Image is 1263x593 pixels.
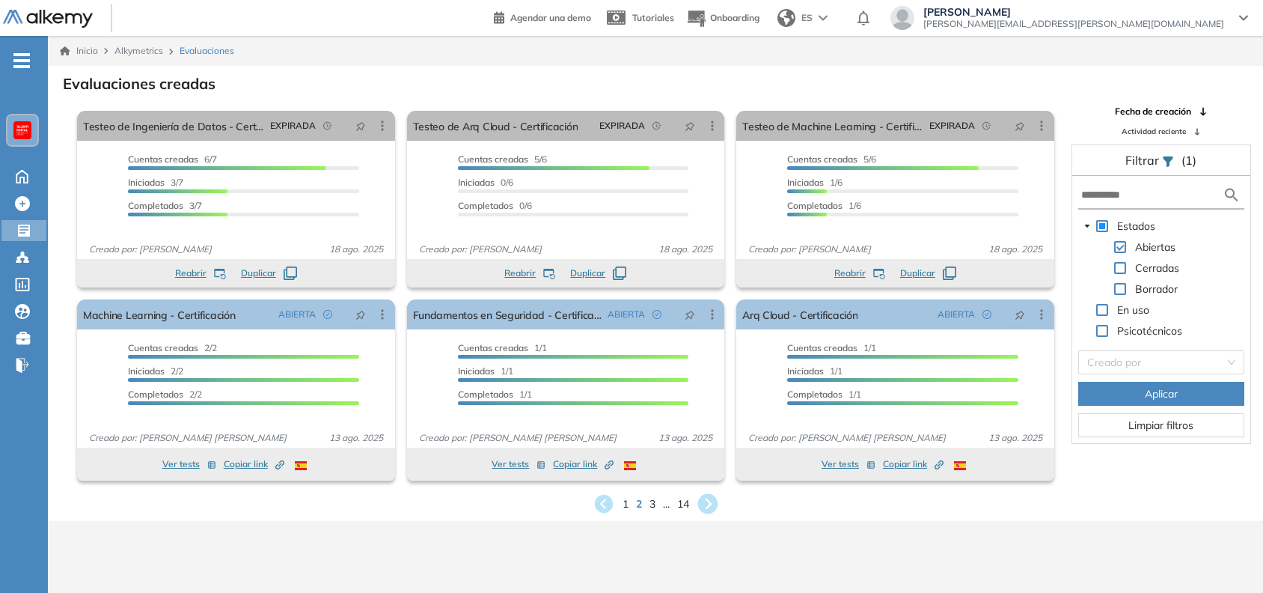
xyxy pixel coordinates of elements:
[787,342,857,353] span: Cuentas creadas
[175,267,226,280] button: Reabrir
[295,461,307,470] img: ESP
[787,153,857,165] span: Cuentas creadas
[128,153,217,165] span: 6/7
[83,299,236,329] a: Machine Learning - Certificación
[1117,324,1182,338] span: Psicotécnicos
[982,121,991,130] span: field-time
[458,153,547,165] span: 5/6
[787,200,861,211] span: 1/6
[787,389,861,400] span: 1/1
[1015,308,1025,320] span: pushpin
[458,200,513,211] span: Completados
[1135,261,1179,275] span: Cerradas
[323,431,389,445] span: 13 ago. 2025
[1128,417,1193,434] span: Limpiar filtros
[1145,386,1178,402] span: Aplicar
[458,389,532,400] span: 1/1
[510,12,591,23] span: Agendar una demo
[83,243,218,256] span: Creado por: [PERSON_NAME]
[982,243,1048,256] span: 18 ago. 2025
[413,243,548,256] span: Creado por: [PERSON_NAME]
[822,455,875,473] button: Ver tests
[504,267,555,280] button: Reabrir
[1003,302,1036,326] button: pushpin
[954,461,966,470] img: ESP
[128,389,202,400] span: 2/2
[685,120,695,132] span: pushpin
[787,365,824,377] span: Iniciadas
[1115,105,1191,118] span: Fecha de creación
[494,7,591,25] a: Agendar una demo
[1003,114,1036,138] button: pushpin
[883,457,944,471] span: Copiar link
[128,389,183,400] span: Completados
[323,243,389,256] span: 18 ago. 2025
[710,12,759,23] span: Onboarding
[570,267,626,280] button: Duplicar
[623,496,629,512] span: 1
[278,308,316,321] span: ABIERTA
[1114,217,1158,235] span: Estados
[1114,301,1152,319] span: En uso
[787,342,876,353] span: 1/1
[923,6,1224,18] span: [PERSON_NAME]
[1132,259,1182,277] span: Cerradas
[1078,413,1244,437] button: Limpiar filtros
[128,200,183,211] span: Completados
[685,308,695,320] span: pushpin
[787,177,842,188] span: 1/6
[83,431,293,445] span: Creado por: [PERSON_NAME] [PERSON_NAME]
[1135,282,1178,296] span: Borrador
[241,267,297,280] button: Duplicar
[458,365,513,377] span: 1/1
[13,59,30,62] i: -
[652,431,718,445] span: 13 ago. 2025
[413,431,623,445] span: Creado por: [PERSON_NAME] [PERSON_NAME]
[344,302,377,326] button: pushpin
[677,496,689,512] span: 14
[458,365,495,377] span: Iniciadas
[1117,219,1155,233] span: Estados
[1117,303,1149,317] span: En uso
[834,267,885,280] button: Reabrir
[413,111,578,141] a: Testeo de Arq Cloud - Certificación
[663,496,670,512] span: ...
[63,75,215,93] h3: Evaluaciones creadas
[923,18,1224,30] span: [PERSON_NAME][EMAIL_ADDRESS][PERSON_NAME][DOMAIN_NAME]
[982,431,1048,445] span: 13 ago. 2025
[1223,186,1241,204] img: search icon
[1015,120,1025,132] span: pushpin
[652,310,661,319] span: check-circle
[323,310,332,319] span: check-circle
[900,267,956,280] button: Duplicar
[114,45,163,56] span: Alkymetrics
[652,243,718,256] span: 18 ago. 2025
[128,342,198,353] span: Cuentas creadas
[355,120,366,132] span: pushpin
[60,44,98,58] a: Inicio
[128,365,183,377] span: 2/2
[355,308,366,320] span: pushpin
[570,267,605,280] span: Duplicar
[624,461,636,470] img: ESP
[458,342,528,353] span: Cuentas creadas
[686,2,759,34] button: Onboarding
[128,177,183,188] span: 3/7
[224,455,284,473] button: Copiar link
[787,389,842,400] span: Completados
[883,455,944,473] button: Copiar link
[787,200,842,211] span: Completados
[553,457,614,471] span: Copiar link
[649,496,655,512] span: 3
[636,496,642,512] span: 2
[608,308,645,321] span: ABIERTA
[458,342,547,353] span: 1/1
[819,15,828,21] img: arrow
[458,389,513,400] span: Completados
[413,299,602,329] a: Fundamentos en Seguridad - Certificación
[458,153,528,165] span: Cuentas creadas
[128,342,217,353] span: 2/2
[787,177,824,188] span: Iniciadas
[652,121,661,130] span: field-time
[938,308,975,321] span: ABIERTA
